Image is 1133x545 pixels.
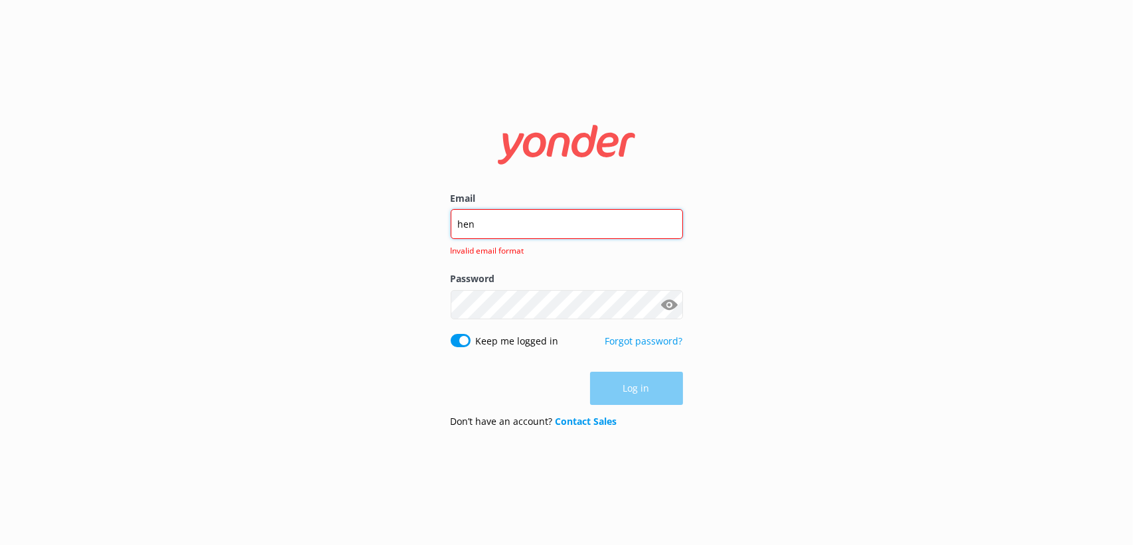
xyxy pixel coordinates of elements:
[656,291,683,318] button: Show password
[556,415,617,428] a: Contact Sales
[451,209,683,239] input: user@emailaddress.com
[605,335,683,347] a: Forgot password?
[451,191,683,206] label: Email
[451,272,683,286] label: Password
[451,414,617,429] p: Don’t have an account?
[451,244,675,257] span: Invalid email format
[476,334,559,349] label: Keep me logged in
